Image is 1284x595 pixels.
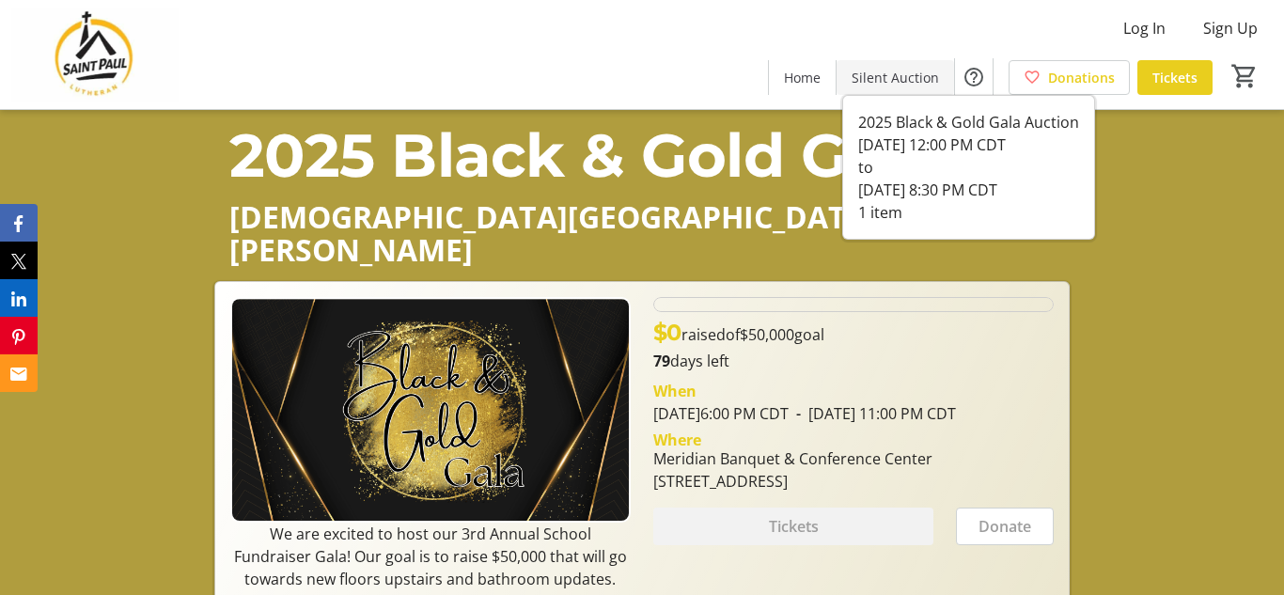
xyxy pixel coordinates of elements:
[789,403,808,424] span: -
[858,133,1079,156] div: [DATE] 12:00 PM CDT
[858,201,1079,224] div: 1 item
[955,58,993,96] button: Help
[1203,17,1258,39] span: Sign Up
[769,60,836,95] a: Home
[1228,59,1261,93] button: Cart
[653,350,1054,372] p: days left
[1048,68,1115,87] span: Donations
[784,68,821,87] span: Home
[653,316,824,350] p: raised of goal
[1188,13,1273,43] button: Sign Up
[653,432,701,447] div: Where
[11,8,179,102] img: Saint Paul Lutheran School's Logo
[653,470,932,493] div: [STREET_ADDRESS]
[858,111,1079,133] div: 2025 Black & Gold Gala Auction
[653,297,1054,312] div: 0% of fundraising goal reached
[1123,17,1166,39] span: Log In
[653,351,670,371] span: 79
[1152,68,1198,87] span: Tickets
[858,156,1079,179] div: to
[229,200,1056,266] p: [DEMOGRAPHIC_DATA][GEOGRAPHIC_DATA][PERSON_NAME]
[740,324,794,345] span: $50,000
[653,319,681,346] span: $0
[653,380,697,402] div: When
[852,68,939,87] span: Silent Auction
[229,110,1056,200] p: 2025 Black & Gold Gala
[230,297,631,523] img: Campaign CTA Media Photo
[653,403,789,424] span: [DATE] 6:00 PM CDT
[653,447,932,470] div: Meridian Banquet & Conference Center
[837,60,954,95] a: Silent Auction
[1009,60,1130,95] a: Donations
[858,179,1079,201] div: [DATE] 8:30 PM CDT
[1137,60,1213,95] a: Tickets
[1108,13,1181,43] button: Log In
[789,403,956,424] span: [DATE] 11:00 PM CDT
